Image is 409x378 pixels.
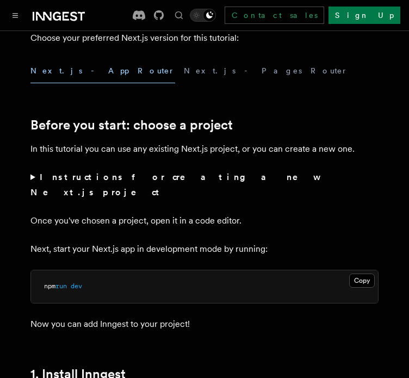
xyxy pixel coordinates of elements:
a: Sign Up [329,7,400,24]
button: Toggle navigation [9,9,22,22]
button: Next.js - App Router [30,59,175,83]
p: Once you've chosen a project, open it in a code editor. [30,213,379,228]
summary: Instructions for creating a new Next.js project [30,170,379,200]
strong: Instructions for creating a new Next.js project [30,172,317,197]
button: Find something... [172,9,185,22]
span: npm [44,282,55,290]
p: Now you can add Inngest to your project! [30,317,379,332]
button: Copy [349,274,375,288]
a: Before you start: choose a project [30,117,233,133]
p: Choose your preferred Next.js version for this tutorial: [30,30,379,46]
p: In this tutorial you can use any existing Next.js project, or you can create a new one. [30,141,379,157]
span: run [55,282,67,290]
a: Contact sales [225,7,324,24]
span: dev [71,282,82,290]
button: Toggle dark mode [190,9,216,22]
button: Next.js - Pages Router [184,59,348,83]
p: Next, start your Next.js app in development mode by running: [30,241,379,257]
